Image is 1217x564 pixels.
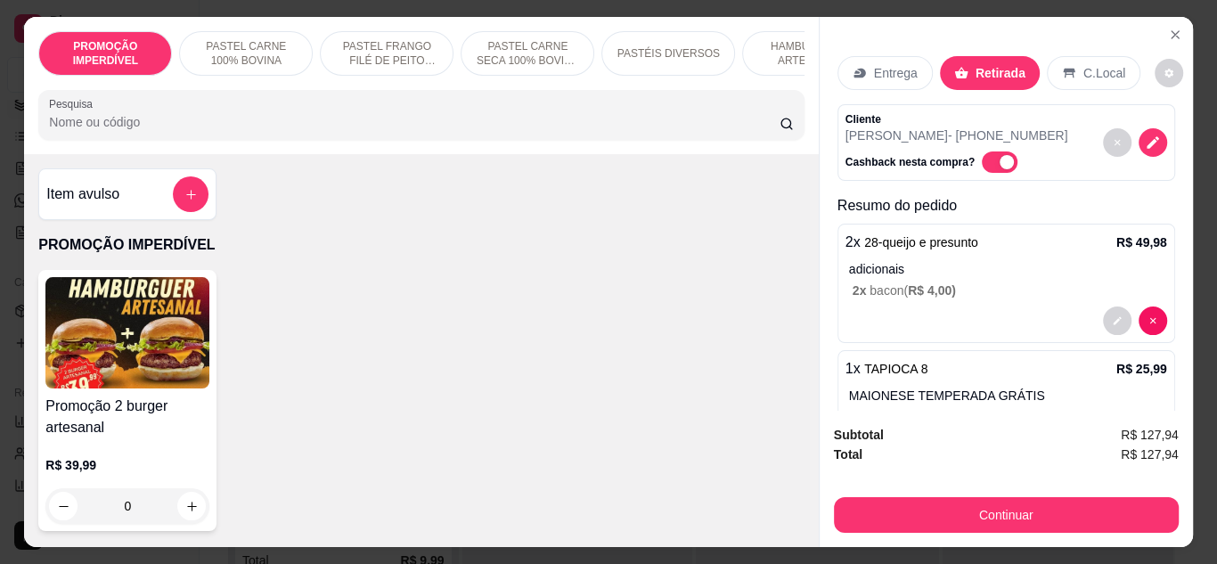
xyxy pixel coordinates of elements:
p: PASTEL CARNE SECA 100% BOVINA DESFIADA [476,39,579,68]
button: Continuar [834,497,1179,533]
p: [PERSON_NAME] - [PHONE_NUMBER] [845,127,1068,144]
button: Close [1161,20,1189,49]
span: 2 x [853,283,870,298]
p: Resumo do pedido [837,195,1175,217]
button: decrease-product-quantity [1139,128,1167,157]
p: R$ 49,98 [1116,233,1167,251]
p: C.Local [1083,64,1125,82]
input: Pesquisa [49,113,780,131]
label: Pesquisa [49,96,99,111]
strong: Subtotal [834,428,884,442]
img: product-image [45,277,209,388]
p: R$ 39,99 [45,456,209,474]
span: R$ 0,00 ) [991,410,1039,424]
button: decrease-product-quantity [1103,307,1131,335]
span: R$ 127,94 [1121,445,1179,464]
label: Automatic updates [982,151,1025,173]
p: bacon ( [853,282,1167,299]
p: Retirada [976,64,1025,82]
p: 1 x [845,358,928,380]
button: decrease-product-quantity [1139,307,1167,335]
p: Entrega [874,64,918,82]
button: decrease-product-quantity [1155,59,1183,87]
span: R$ 127,94 [1121,425,1179,445]
button: add-separate-item [173,176,208,212]
p: MAIONESE TEMPERADA GRÁTIS [849,387,1167,405]
p: PROMOÇÃO IMPERDÍVEL [38,234,805,256]
p: PASTEL FRANGO FILÉ DE PEITO DESFIADO [335,39,438,68]
strong: Total [834,447,862,462]
p: PROMOÇÃO IMPERDÍVEL [53,39,157,68]
p: 2 x [845,232,978,253]
p: PASTEL CARNE 100% BOVINA [194,39,298,68]
p: R$ 25,99 [1116,360,1167,378]
span: R$ 4,00 ) [908,283,956,298]
h4: Item avulso [46,184,119,205]
p: adicionais [849,260,1167,278]
p: Cashback nesta compra? [845,155,975,169]
p: HAMBÚRGUER ARTESANAL [757,39,861,68]
span: 28-queijo e presunto [864,235,978,249]
span: 1 x [853,410,870,424]
p: Cliente [845,112,1068,127]
span: TAPIOCA 8 [864,362,927,376]
h4: Promoção 2 burger artesanal [45,396,209,438]
p: PASTÉIS DIVERSOS [617,46,720,61]
button: decrease-product-quantity [1103,128,1131,157]
p: Maionese temperada ( [853,408,1167,426]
